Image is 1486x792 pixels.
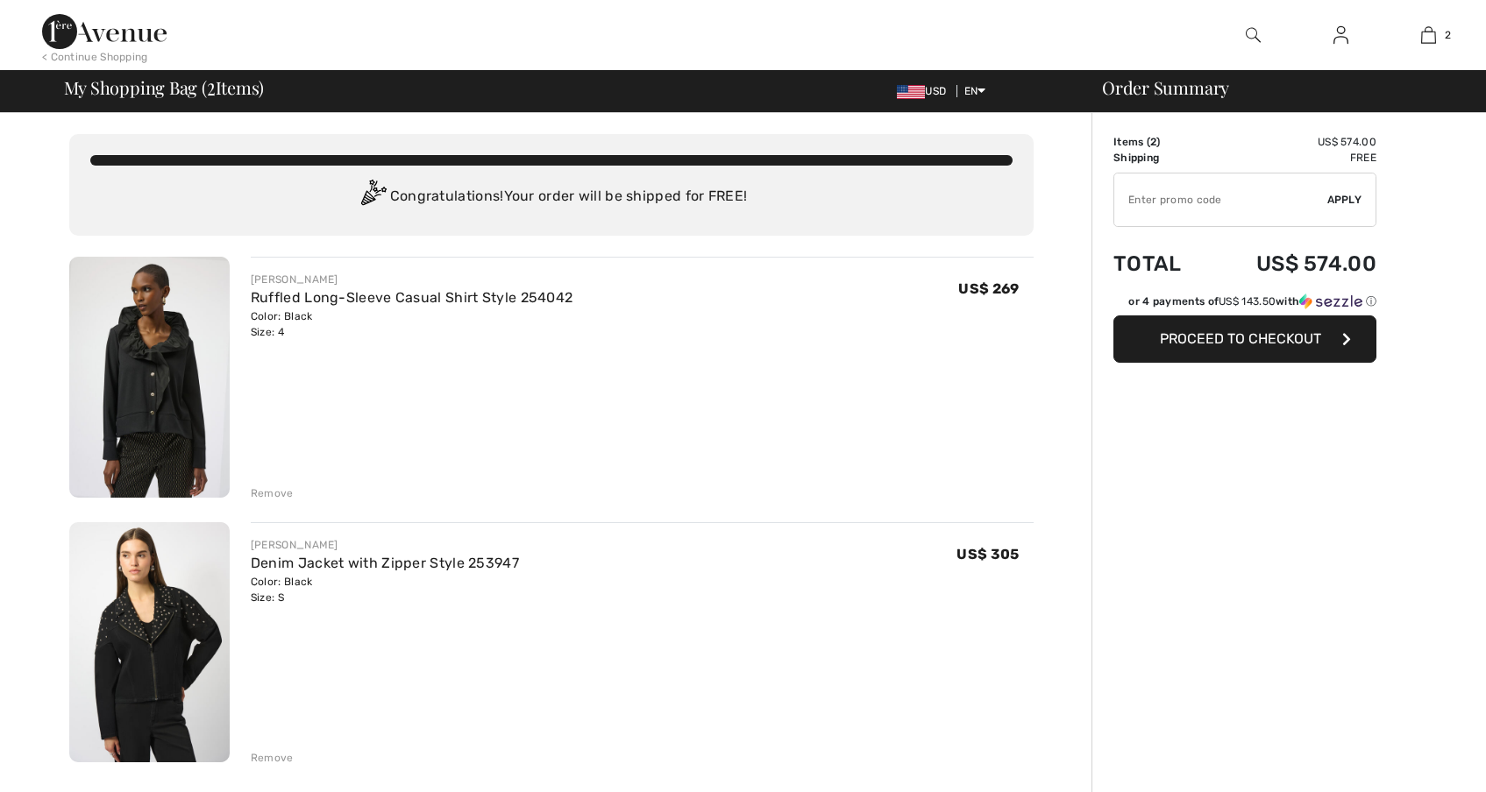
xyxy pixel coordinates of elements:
[207,74,216,97] span: 2
[1445,27,1451,43] span: 2
[1114,173,1327,226] input: Promo code
[1113,293,1376,315] div: or 4 payments ofUS$ 143.50withSezzle Click to learn more about Sezzle
[897,85,925,99] img: US Dollar
[1219,295,1276,308] span: US$ 143.50
[42,14,167,49] img: 1ère Avenue
[355,180,390,215] img: Congratulation2.svg
[1208,134,1376,150] td: US$ 574.00
[1113,134,1208,150] td: Items ( )
[251,289,573,306] a: Ruffled Long-Sleeve Casual Shirt Style 254042
[964,85,986,97] span: EN
[1319,25,1362,46] a: Sign In
[1208,150,1376,166] td: Free
[1327,192,1362,208] span: Apply
[251,750,294,766] div: Remove
[251,555,519,571] a: Denim Jacket with Zipper Style 253947
[251,537,519,553] div: [PERSON_NAME]
[69,522,230,763] img: Denim Jacket with Zipper Style 253947
[958,280,1019,297] span: US$ 269
[1299,293,1362,309] img: Sezzle
[897,85,953,97] span: USD
[251,485,294,501] div: Remove
[1113,234,1208,293] td: Total
[251,272,573,287] div: [PERSON_NAME]
[1150,136,1156,148] span: 2
[1208,234,1376,293] td: US$ 574.00
[90,180,1013,215] div: Congratulations! Your order will be shipped for FREE!
[1113,150,1208,166] td: Shipping
[956,546,1019,562] span: US$ 305
[1081,79,1475,96] div: Order Summary
[251,308,573,340] div: Color: Black Size: 4
[1128,293,1376,309] div: or 4 payments of with
[69,257,230,498] img: Ruffled Long-Sleeve Casual Shirt Style 254042
[1113,315,1376,363] button: Proceed to Checkout
[42,49,148,65] div: < Continue Shopping
[251,574,519,605] div: Color: Black Size: S
[1385,25,1471,46] a: 2
[1421,25,1436,46] img: My Bag
[1246,25,1261,46] img: search the website
[64,79,265,96] span: My Shopping Bag ( Items)
[1333,25,1348,46] img: My Info
[1160,330,1321,347] span: Proceed to Checkout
